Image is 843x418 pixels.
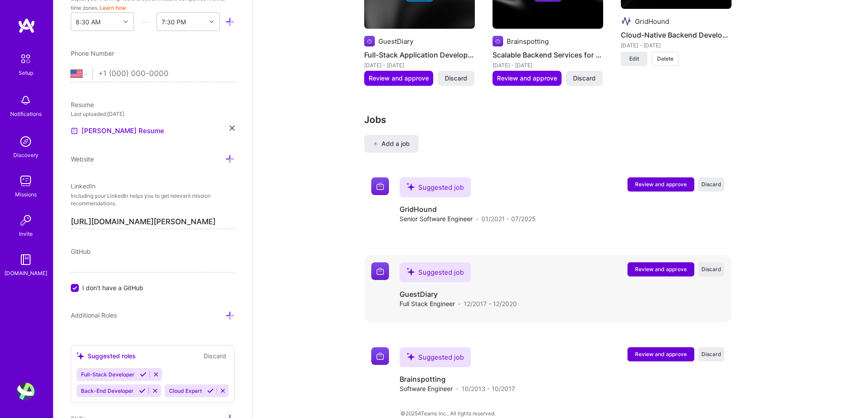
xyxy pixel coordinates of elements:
span: 12/2017 - 12/2020 [464,299,517,308]
span: 01/2021 - 07/2025 [481,214,536,223]
a: [PERSON_NAME] Resume [71,126,164,136]
img: Company logo [364,36,375,46]
img: bell [17,92,35,109]
i: Accept [140,371,146,378]
button: Discard [698,262,724,276]
span: Review and approve [369,74,429,83]
span: Full-Stack Developer [81,371,135,378]
span: Cloud Expert [169,387,202,394]
input: +1 (000) 000-0000 [98,61,235,87]
div: Invite [19,229,33,238]
i: Reject [153,371,159,378]
a: User Avatar [15,383,37,400]
i: icon Chevron [209,19,214,24]
i: icon Close [230,126,235,130]
span: Delete [657,55,674,63]
span: Full Stack Engineer [400,299,455,308]
div: [DOMAIN_NAME] [4,268,47,278]
div: 8:30 AM [76,17,100,27]
span: Phone Number [71,50,114,57]
div: GuestDiary [378,37,413,46]
span: Back-End Developer [81,387,134,394]
span: Review and approve [635,350,687,358]
span: Website [71,155,94,163]
div: Last uploaded: [DATE] [71,109,235,119]
span: Review and approve [635,180,687,188]
img: Resume [71,127,78,134]
span: Resume [71,101,94,108]
i: icon PlusBlack [373,142,378,146]
button: Review and approve [627,262,694,276]
span: Review and approve [635,265,687,273]
div: [DATE] - [DATE] [621,41,731,50]
button: Review and approve [364,71,433,86]
div: Suggested job [400,177,471,197]
i: icon Chevron [123,19,128,24]
img: Company logo [371,347,389,365]
i: icon SuggestedTeams [407,183,415,191]
span: GitHub [71,248,91,255]
span: Add a job [373,139,410,148]
h4: GridHound [400,204,536,214]
button: Delete [652,52,678,66]
span: Review and approve [497,74,557,83]
div: Setup [19,68,33,77]
img: logo [18,18,35,34]
i: Accept [139,387,146,394]
span: I don't have a GitHub [82,283,143,292]
span: · [458,299,460,308]
span: Discard [701,180,721,188]
h4: Scalable Backend Services for Recruitment [493,49,603,61]
span: Discard [701,350,721,358]
div: Brainspotting [507,37,549,46]
div: Discovery [13,150,38,160]
i: Reject [152,387,158,394]
p: Including your LinkedIn helps you to get relevant mission recommendations. [71,192,235,207]
span: Edit [629,55,639,63]
span: Software Engineer [400,384,453,393]
i: icon SuggestedTeams [407,353,415,360]
div: Notifications [10,109,42,119]
img: Company logo [621,16,631,27]
button: Discard [698,177,724,192]
img: User Avatar [17,383,35,400]
i: Accept [207,387,214,394]
button: Review and approve [627,177,694,192]
span: Discard [445,74,467,83]
span: 10/2013 - 10/2017 [462,384,515,393]
h4: Full-Stack Application Development [364,49,475,61]
div: Suggested job [400,347,471,367]
img: Company logo [371,262,389,280]
i: Reject [219,387,226,394]
img: discovery [17,133,35,150]
i: icon SuggestedTeams [407,268,415,276]
button: Learn how [100,3,126,12]
div: [DATE] - [DATE] [493,61,603,70]
h4: Cloud-Native Backend Development [621,29,731,41]
div: 7:30 PM [162,17,186,27]
img: guide book [17,251,35,268]
div: Missions [15,190,37,199]
span: Discard [701,265,721,273]
button: Discard [698,347,724,361]
i: icon HorizontalInLineDivider [141,17,150,27]
button: Edit [621,52,647,66]
button: Discard [201,351,229,361]
button: Review and approve [493,71,562,86]
img: Company logo [371,177,389,195]
button: Review and approve [627,347,694,361]
span: LinkedIn [71,182,96,190]
img: teamwork [17,172,35,190]
button: Discard [438,71,474,86]
span: · [476,214,478,223]
div: Suggested job [400,262,471,282]
div: [DATE] - [DATE] [364,61,475,70]
img: setup [16,50,35,68]
h3: Jobs [364,114,731,125]
button: Discard [566,71,603,86]
div: GridHound [635,17,669,26]
h4: GuestDiary [400,289,517,299]
span: Discard [573,74,596,83]
button: Add a job [364,135,419,153]
span: Senior Software Engineer [400,214,473,223]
